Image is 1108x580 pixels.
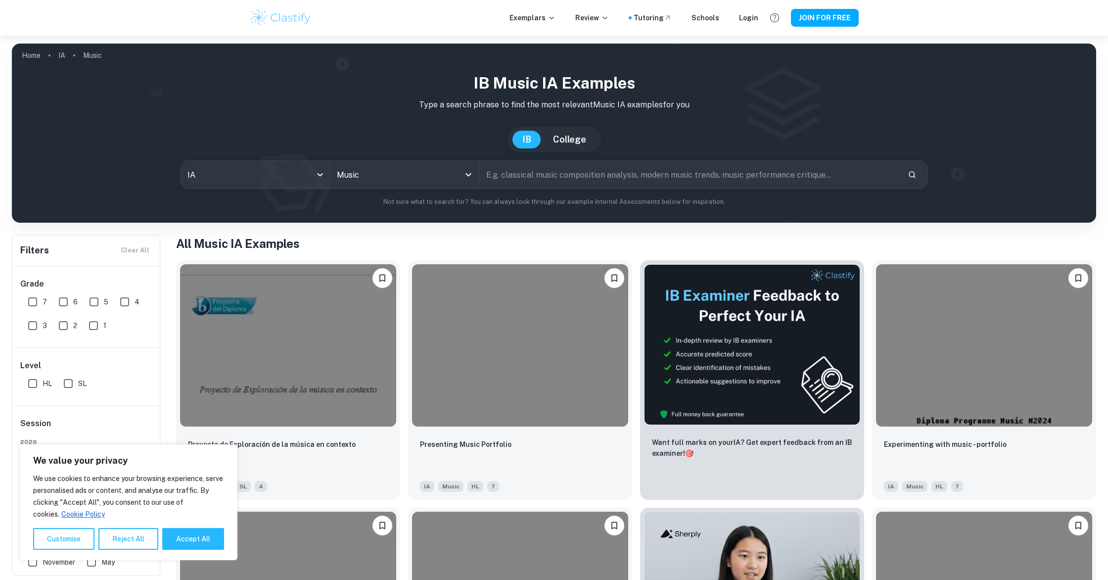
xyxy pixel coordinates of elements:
span: 2 [73,320,77,331]
span: Music [902,481,927,492]
button: JOIN FOR FREE [791,9,859,27]
button: Accept All [162,528,224,550]
span: IA [884,481,898,492]
a: IA [58,48,65,62]
button: Open [462,168,475,182]
h1: All Music IA Examples [176,235,1096,252]
h6: Level [20,360,153,372]
p: Not sure what to search for? You can always look through our example Internal Assessments below f... [20,197,1088,207]
img: Clastify logo [249,8,312,28]
span: SL [235,481,251,492]
a: Login [739,12,758,23]
p: Type a search phrase to find the most relevant Music IA examples for you [20,99,1088,111]
a: Please log in to bookmark exemplarsProyecto de Exploración de la música en contextoIAMusicSL4 [176,260,400,500]
button: Please log in to bookmark exemplars [604,268,624,288]
img: Music IA example thumbnail: Proyecto de Exploración de la música en [180,264,396,427]
span: 4 [255,481,267,492]
span: SL [78,378,87,389]
span: 6 [73,296,78,307]
button: Search [904,166,921,183]
span: Music [438,481,463,492]
button: Please log in to bookmark exemplars [372,516,392,535]
p: Exemplars [509,12,555,23]
span: 1 [103,320,106,331]
img: Thumbnail [644,264,860,425]
a: Home [22,48,41,62]
p: Review [575,12,609,23]
p: Music [83,50,102,61]
img: Music IA example thumbnail: Experimenting with music - portfolio [876,264,1092,427]
p: We use cookies to enhance your browsing experience, serve personalised ads or content, and analys... [33,473,224,520]
a: Tutoring [634,12,672,23]
button: Please log in to bookmark exemplars [1068,516,1088,535]
span: 4 [135,296,139,307]
a: Please log in to bookmark exemplarsExperimenting with music - portfolioIAMusicHL7 [872,260,1096,500]
button: IB [512,131,541,148]
button: Please log in to bookmark exemplars [372,268,392,288]
button: Please log in to bookmark exemplars [604,516,624,535]
img: Music IA example thumbnail: Presenting Music Portfolio [412,264,628,427]
div: We value your privacy [20,444,237,560]
span: 3 [43,320,47,331]
button: Reject All [98,528,158,550]
h6: Grade [20,278,153,290]
span: 2026 [20,437,153,446]
span: 🎯 [685,449,693,457]
a: Cookie Policy [61,510,105,519]
p: Want full marks on your IA ? Get expert feedback from an IB examiner! [652,437,852,459]
span: May [101,557,115,568]
p: We value your privacy [33,455,224,467]
button: Help and Feedback [766,9,783,26]
a: ThumbnailWant full marks on yourIA? Get expert feedback from an IB examiner! [640,260,864,500]
span: HL [467,481,483,492]
a: Schools [692,12,719,23]
span: 7 [43,296,47,307]
span: IA [420,481,434,492]
p: Proyecto de Exploración de la música en contexto [188,439,356,450]
input: E.g. classical music composition analysis, modern music trends, music performance critique... [479,161,900,189]
button: Please log in to bookmark exemplars [1068,268,1088,288]
button: Customise [33,528,94,550]
span: 7 [951,481,963,492]
p: Experimenting with music - portfolio [884,439,1007,450]
h6: Session [20,418,153,437]
span: 5 [104,296,108,307]
span: November [43,557,75,568]
p: Presenting Music Portfolio [420,439,511,450]
a: Please log in to bookmark exemplarsPresenting Music PortfolioIAMusicHL7 [408,260,632,500]
div: IA [181,161,329,189]
span: HL [43,378,52,389]
span: HL [931,481,947,492]
h6: Filters [20,243,49,257]
h1: IB Music IA examples [20,71,1088,95]
img: profile cover [12,44,1096,223]
button: College [543,131,596,148]
span: 7 [487,481,499,492]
